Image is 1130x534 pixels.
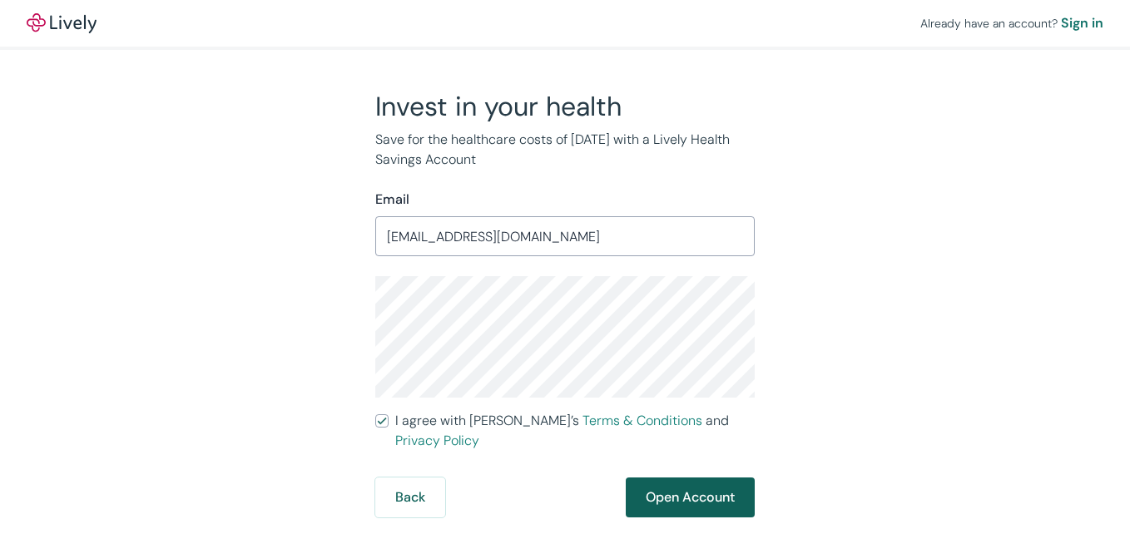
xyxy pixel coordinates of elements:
div: Already have an account? [920,13,1103,33]
span: I agree with [PERSON_NAME]’s and [395,411,755,451]
label: Email [375,190,409,210]
button: Open Account [626,477,755,517]
a: LivelyLively [27,13,97,33]
a: Terms & Conditions [582,412,702,429]
a: Privacy Policy [395,432,479,449]
a: Sign in [1061,13,1103,33]
h2: Invest in your health [375,90,755,123]
img: Lively [27,13,97,33]
button: Back [375,477,445,517]
p: Save for the healthcare costs of [DATE] with a Lively Health Savings Account [375,130,755,170]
